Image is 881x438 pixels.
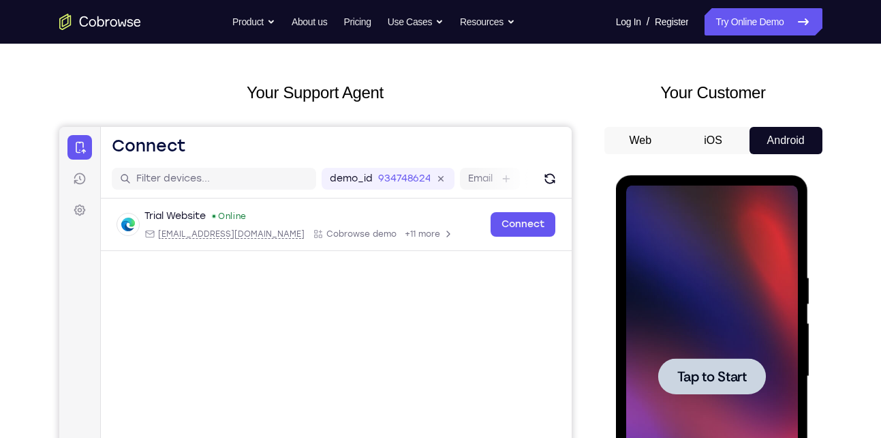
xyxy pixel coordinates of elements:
[253,102,337,113] div: App
[604,81,822,105] h2: Your Customer
[655,8,688,35] a: Register
[604,127,677,154] button: Web
[236,411,318,438] button: 6-digit code
[152,84,187,95] div: Online
[59,81,572,105] h2: Your Support Agent
[153,88,156,91] div: New devices found.
[345,102,381,113] span: +11 more
[292,8,327,35] a: About us
[616,8,641,35] a: Log In
[267,102,337,113] span: Cobrowse demo
[705,8,822,35] a: Try Online Demo
[343,8,371,35] a: Pricing
[460,8,515,35] button: Resources
[61,194,131,208] span: Tap to Start
[85,83,146,96] div: Trial Website
[59,14,141,30] a: Go to the home page
[42,183,150,219] button: Tap to Start
[85,102,245,113] div: Email
[431,85,496,110] a: Connect
[647,14,649,30] span: /
[749,127,822,154] button: Android
[232,8,275,35] button: Product
[388,8,444,35] button: Use Cases
[42,72,512,124] div: Open device details
[99,102,245,113] span: web@example.com
[677,127,749,154] button: iOS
